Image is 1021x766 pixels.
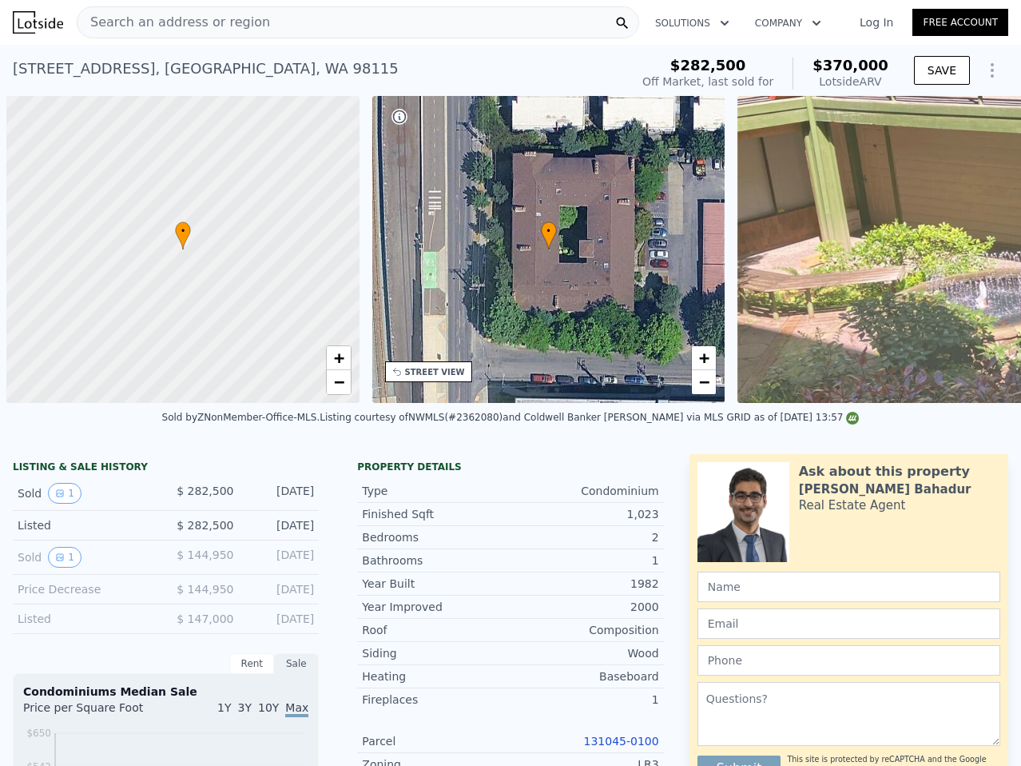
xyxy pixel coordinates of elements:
span: $ 282,500 [177,485,233,497]
div: [DATE] [246,611,314,627]
div: Off Market, last sold for [642,74,773,90]
div: Sold [18,547,153,568]
div: Listed [18,517,153,533]
span: $ 144,950 [177,583,233,596]
div: • [541,221,557,249]
div: Real Estate Agent [799,497,906,513]
span: $370,000 [812,57,888,74]
span: 1Y [217,701,231,714]
span: Max [285,701,308,717]
div: Baseboard [510,668,659,684]
a: Zoom in [327,346,351,370]
div: 2000 [510,599,659,615]
img: Lotside [13,11,63,34]
div: Parcel [362,733,510,749]
div: Siding [362,645,510,661]
div: 1 [510,692,659,708]
a: 131045-0100 [584,735,659,748]
button: View historical data [48,547,81,568]
div: Year Improved [362,599,510,615]
div: Condominium [510,483,659,499]
div: Listing courtesy of NWMLS (#2362080) and Coldwell Banker [PERSON_NAME] via MLS GRID as of [DATE] ... [320,412,859,423]
div: Roof [362,622,510,638]
img: NWMLS Logo [846,412,859,425]
span: + [333,348,344,368]
a: Log In [840,14,912,30]
span: Search an address or region [77,13,270,32]
div: LISTING & SALE HISTORY [13,461,319,477]
div: Fireplaces [362,692,510,708]
div: Ask about this property [799,462,970,481]
div: 2 [510,529,659,545]
span: • [175,224,191,238]
button: Show Options [976,54,1008,86]
button: Solutions [642,9,742,38]
div: 1982 [510,576,659,592]
div: Type [362,483,510,499]
div: Heating [362,668,510,684]
a: Zoom out [327,370,351,394]
div: 1,023 [510,506,659,522]
a: Free Account [912,9,1008,36]
span: $ 282,500 [177,519,233,532]
div: [DATE] [246,547,314,568]
button: View historical data [48,483,81,504]
div: Finished Sqft [362,506,510,522]
span: 10Y [258,701,279,714]
div: Bedrooms [362,529,510,545]
div: Sale [274,653,319,674]
span: • [541,224,557,238]
tspan: $650 [26,728,51,739]
span: $282,500 [670,57,746,74]
div: Rent [229,653,274,674]
input: Email [697,608,1000,639]
button: SAVE [914,56,970,85]
div: Condominiums Median Sale [23,684,308,700]
div: Property details [357,461,663,473]
span: $ 144,950 [177,549,233,561]
a: Zoom in [692,346,716,370]
button: Company [742,9,834,38]
div: Year Built [362,576,510,592]
div: [DATE] [246,483,314,504]
div: STREET VIEW [405,366,465,378]
div: [STREET_ADDRESS] , [GEOGRAPHIC_DATA] , WA 98115 [13,58,399,80]
div: Sold [18,483,153,504]
div: 1 [510,553,659,569]
div: [PERSON_NAME] Bahadur [799,481,971,497]
div: Listed [18,611,153,627]
div: Sold by ZNonMember-Office-MLS . [162,412,320,423]
div: Wood [510,645,659,661]
input: Name [697,572,1000,602]
span: 3Y [238,701,252,714]
a: Zoom out [692,370,716,394]
span: − [333,372,344,392]
span: − [699,372,709,392]
div: Composition [510,622,659,638]
div: • [175,221,191,249]
div: Price Decrease [18,581,153,597]
div: Price per Square Foot [23,700,166,725]
div: Bathrooms [362,553,510,569]
span: + [699,348,709,368]
div: [DATE] [246,581,314,597]
div: [DATE] [246,517,314,533]
div: Lotside ARV [812,74,888,90]
span: $ 147,000 [177,612,233,625]
input: Phone [697,645,1000,676]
